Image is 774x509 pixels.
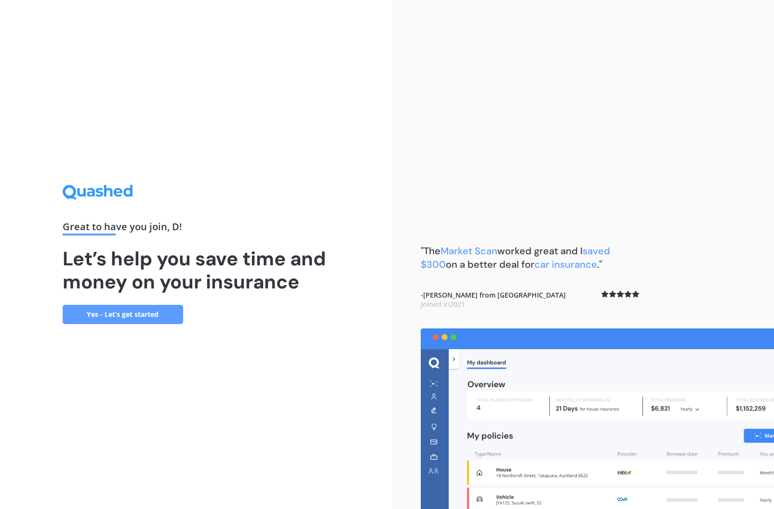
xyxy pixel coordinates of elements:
div: Great to have you join , D ! [63,222,330,235]
b: - [PERSON_NAME] from [GEOGRAPHIC_DATA] [421,290,566,309]
a: Yes - Let’s get started [63,305,183,324]
b: "The worked great and I on a better deal for ." [421,245,610,271]
span: Joined in 2021 [421,300,465,309]
h1: Let’s help you save time and money on your insurance [63,247,330,293]
span: Market Scan [440,245,497,257]
span: car insurance [534,258,597,271]
span: saved $300 [421,245,610,271]
img: dashboard.webp [421,328,774,509]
